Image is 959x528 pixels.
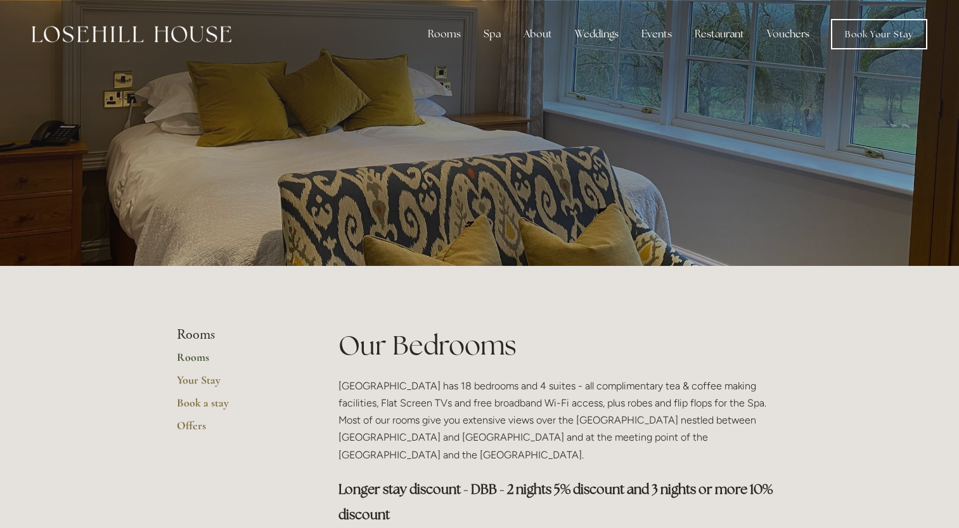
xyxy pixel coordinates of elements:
a: Vouchers [757,22,820,47]
h1: Our Bedrooms [338,327,783,364]
a: Book a stay [177,396,298,418]
p: [GEOGRAPHIC_DATA] has 18 bedrooms and 4 suites - all complimentary tea & coffee making facilities... [338,377,783,463]
li: Rooms [177,327,298,343]
a: Your Stay [177,373,298,396]
div: About [513,22,562,47]
a: Rooms [177,350,298,373]
div: Events [631,22,682,47]
div: Restaurant [685,22,754,47]
strong: Longer stay discount - DBB - 2 nights 5% discount and 3 nights or more 10% discount [338,481,775,523]
div: Rooms [418,22,471,47]
img: Losehill House [32,26,231,42]
a: Offers [177,418,298,441]
div: Weddings [565,22,629,47]
a: Book Your Stay [831,19,927,49]
div: Spa [473,22,511,47]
